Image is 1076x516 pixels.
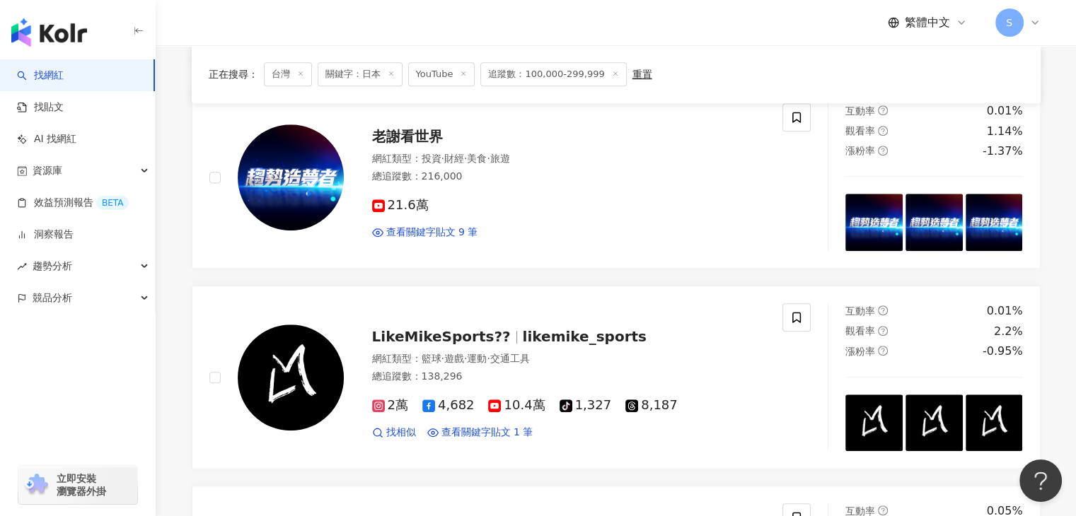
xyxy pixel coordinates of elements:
span: 漲粉率 [845,346,875,357]
div: 網紅類型 ： [372,152,766,166]
a: KOL AvatarLikeMikeSports??likemike_sports網紅類型：籃球·遊戲·運動·交通工具總追蹤數：138,2962萬4,68210.4萬1,3278,187找相似查... [192,286,1041,469]
span: 財經 [444,153,464,164]
span: 關鍵字：日本 [318,62,403,86]
span: 1,327 [560,398,612,413]
span: · [464,353,467,364]
span: 台灣 [264,62,312,86]
span: · [441,353,444,364]
span: · [464,153,467,164]
a: chrome extension立即安裝 瀏覽器外掛 [18,466,137,504]
a: 效益預測報告BETA [17,196,129,210]
span: YouTube [408,62,475,86]
img: KOL Avatar [238,124,344,230]
span: question-circle [878,326,888,336]
img: post-image [906,194,963,251]
span: LikeMikeSports?? [372,328,511,345]
span: rise [17,262,27,271]
div: 總追蹤數 ： 216,000 [372,170,766,184]
span: question-circle [878,305,888,315]
span: 資源庫 [33,155,62,187]
a: AI 找網紅 [17,132,76,146]
img: chrome extension [23,474,50,496]
img: logo [11,18,87,47]
span: 21.6萬 [372,198,429,213]
span: 追蹤數：100,000-299,999 [480,62,626,86]
div: 0.01% [987,303,1023,319]
a: 洞察報告 [17,228,74,242]
span: 趨勢分析 [33,250,72,282]
img: KOL Avatar [238,324,344,430]
span: 交通工具 [490,353,530,364]
span: question-circle [878,126,888,136]
span: S [1006,15,1012,30]
img: post-image [845,194,903,251]
img: post-image [966,394,1023,452]
span: 觀看率 [845,325,875,336]
span: 正在搜尋 ： [209,69,258,80]
span: 投資 [422,153,441,164]
span: question-circle [878,105,888,115]
div: -1.37% [983,143,1023,159]
span: 查看關鍵字貼文 9 筆 [386,225,478,240]
span: 漲粉率 [845,145,875,156]
span: 2萬 [372,398,408,413]
span: · [441,153,444,164]
iframe: Help Scout Beacon - Open [1019,459,1062,502]
a: 查看關鍵字貼文 1 筆 [427,426,533,440]
span: 8,187 [625,398,678,413]
div: 網紅類型 ： [372,352,766,366]
span: 繁體中文 [905,15,950,30]
span: likemike_sports [523,328,647,345]
span: 運動 [467,353,487,364]
div: 0.01% [987,103,1023,119]
img: post-image [845,394,903,452]
div: 重置 [632,69,652,80]
span: 旅遊 [490,153,510,164]
span: question-circle [878,505,888,515]
a: 找貼文 [17,100,64,115]
img: post-image [906,394,963,452]
span: · [487,153,490,164]
a: KOL Avatar老謝看世界網紅類型：投資·財經·美食·旅遊總追蹤數：216,00021.6萬查看關鍵字貼文 9 筆互動率question-circle0.01%觀看率question-cir... [192,86,1041,269]
a: 查看關鍵字貼文 9 筆 [372,225,478,240]
span: 觀看率 [845,125,875,136]
span: 4,682 [422,398,475,413]
a: search找網紅 [17,69,64,83]
span: question-circle [878,346,888,356]
span: 美食 [467,153,487,164]
div: -0.95% [983,344,1023,359]
span: 查看關鍵字貼文 1 筆 [441,426,533,440]
span: 老謝看世界 [372,128,443,145]
span: 互動率 [845,305,875,317]
span: 遊戲 [444,353,464,364]
span: 找相似 [386,426,416,440]
span: 立即安裝 瀏覽器外掛 [57,472,106,498]
span: 10.4萬 [488,398,545,413]
span: 互動率 [845,105,875,117]
div: 總追蹤數 ： 138,296 [372,370,766,384]
div: 2.2% [994,324,1023,339]
a: 找相似 [372,426,416,440]
img: post-image [966,194,1023,251]
div: 1.14% [987,124,1023,139]
span: question-circle [878,146,888,156]
span: 籃球 [422,353,441,364]
span: 競品分析 [33,282,72,314]
span: · [487,353,490,364]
